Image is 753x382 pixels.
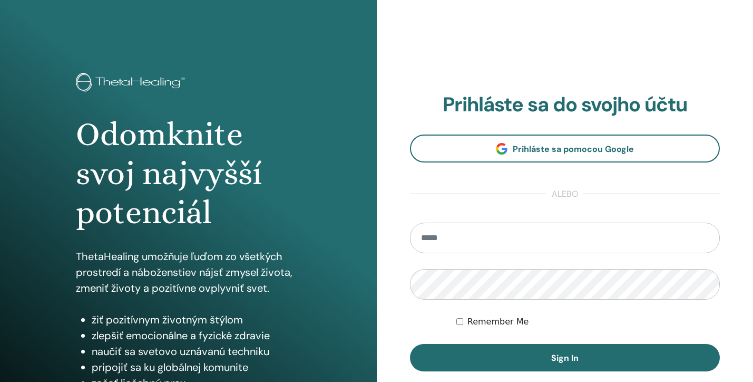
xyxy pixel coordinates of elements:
h1: Odomknite svoj najvyšší potenciál [76,115,300,233]
span: Sign In [551,352,579,364]
li: naučiť sa svetovo uznávanú techniku [92,343,300,359]
li: zlepšiť emocionálne a fyzické zdravie [92,328,300,343]
label: Remember Me [467,316,529,328]
h2: Prihláste sa do svojho účtu [410,93,720,117]
span: Prihláste sa pomocou Google [513,144,634,155]
p: ThetaHealing umožňuje ľuďom zo všetkých prostredí a náboženstiev nájsť zmysel života, zmeniť živo... [76,249,300,296]
span: alebo [546,188,583,200]
li: žiť pozitívnym životným štýlom [92,312,300,328]
div: Keep me authenticated indefinitely or until I manually logout [456,316,720,328]
a: Prihláste sa pomocou Google [410,135,720,163]
li: pripojiť sa ku globálnej komunite [92,359,300,375]
button: Sign In [410,344,720,371]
